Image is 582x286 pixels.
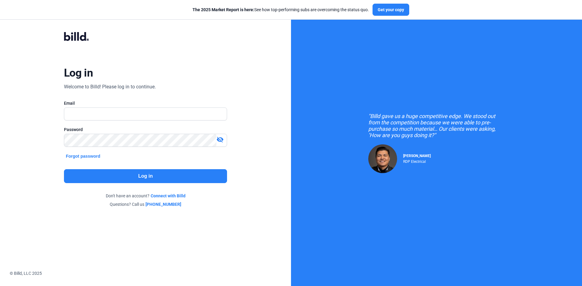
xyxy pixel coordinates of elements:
button: Get your copy [373,4,409,16]
span: [PERSON_NAME] [403,154,431,158]
div: See how top-performing subs are overcoming the status quo. [192,7,369,13]
div: Password [64,127,227,133]
div: "Billd gave us a huge competitive edge. We stood out from the competition because we were able to... [368,113,505,138]
div: Questions? Call us [64,201,227,207]
div: RDP Electrical [403,158,431,164]
img: Raul Pacheco [368,144,397,173]
a: Connect with Billd [151,193,186,199]
div: Log in [64,66,93,80]
span: The 2025 Market Report is here: [192,7,254,12]
a: [PHONE_NUMBER] [145,201,181,207]
mat-icon: visibility_off [216,136,224,143]
button: Forgot password [64,153,102,159]
button: Log in [64,169,227,183]
div: Don't have an account? [64,193,227,199]
div: Welcome to Billd! Please log in to continue. [64,83,156,90]
div: Email [64,100,227,106]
